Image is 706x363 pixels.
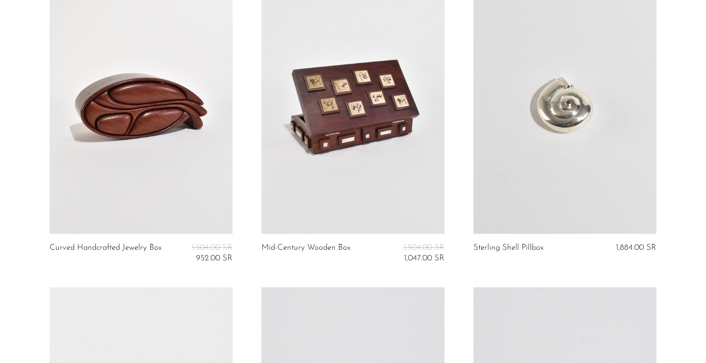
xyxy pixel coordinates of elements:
span: 1,504.00 SR [192,243,233,252]
a: Sterling Shell Pillbox [473,243,544,252]
span: 1,504.00 SR [404,243,445,252]
a: Mid-Century Wooden Box [261,243,351,263]
span: 952.00 SR [196,254,233,262]
span: 1,047.00 SR [404,254,445,262]
span: 1,884.00 SR [616,243,656,252]
a: Curved Handcrafted Jewelry Box [50,243,162,263]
